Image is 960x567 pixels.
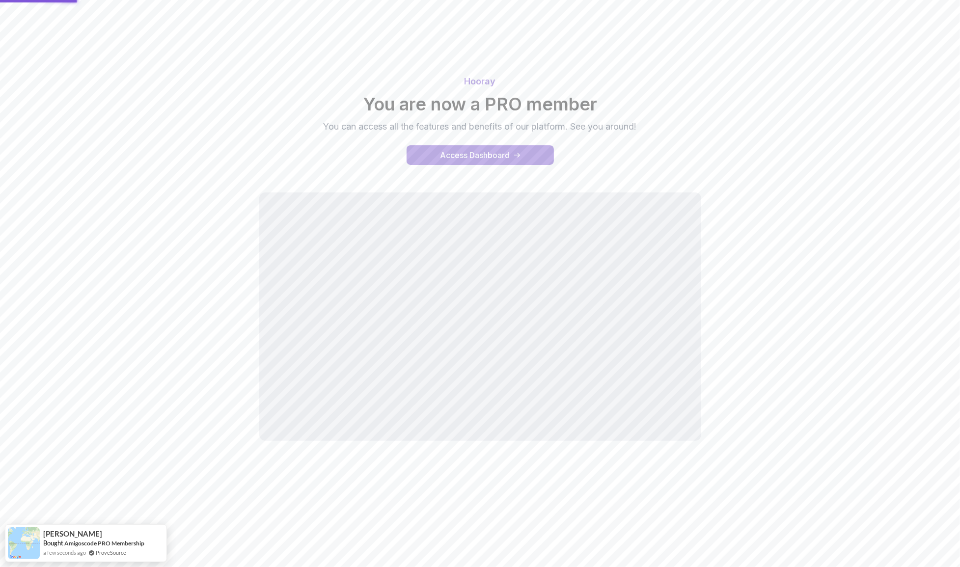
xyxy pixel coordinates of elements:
[64,540,144,547] a: Amigoscode PRO Membership
[259,192,701,441] iframe: welcome
[96,549,126,556] a: ProveSource
[440,149,510,161] div: Access Dashboard
[315,120,645,134] p: You can access all the features and benefits of our platform. See you around!
[43,539,63,547] span: Bought
[137,75,824,88] p: Hooray
[407,145,554,165] button: Access Dashboard
[137,94,824,114] h2: You are now a PRO member
[43,530,102,538] span: [PERSON_NAME]
[43,548,86,557] span: a few seconds ago
[407,145,554,165] a: access-dashboard
[8,527,40,559] img: provesource social proof notification image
